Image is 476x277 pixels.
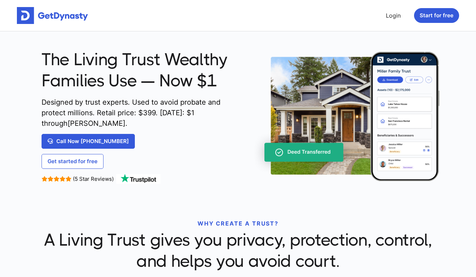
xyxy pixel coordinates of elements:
[42,134,135,149] a: Call Now [PHONE_NUMBER]
[42,154,104,169] a: Get started for free
[42,49,246,92] span: The Living Trust Wealthy Families Use — Now $1
[42,219,434,228] p: WHY CREATE A TRUST?
[73,176,114,182] span: (5 Star Reviews)
[115,174,161,184] img: TrustPilot Logo
[383,8,403,23] a: Login
[251,52,440,181] img: trust-on-cellphone
[42,229,434,272] span: A Living Trust gives you privacy, protection, control, and helps you avoid court.
[17,7,88,24] img: Get started for free with Dynasty Trust Company
[414,8,459,23] button: Start for free
[42,97,246,129] span: Designed by trust experts. Used to avoid probate and protect millions. Retail price: $ 399 . [DAT...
